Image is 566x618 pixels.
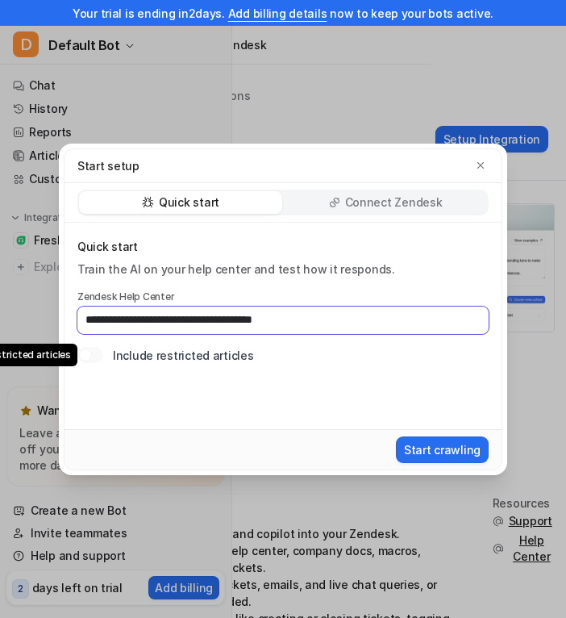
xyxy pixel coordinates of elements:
[77,157,139,174] p: Start setup
[77,290,489,303] label: Zendesk Help Center
[396,436,489,463] button: Start crawling
[77,239,489,255] p: Quick start
[77,261,489,278] p: Train the AI on your help center and test how it responds.
[345,194,443,211] p: Connect Zendesk
[159,194,219,211] p: Quick start
[113,347,253,364] label: Include restricted articles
